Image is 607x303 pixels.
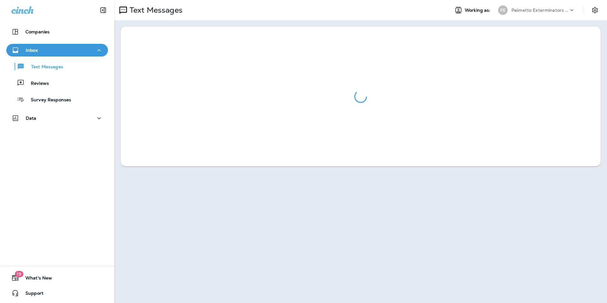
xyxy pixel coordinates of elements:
[589,4,601,16] button: Settings
[127,5,183,15] p: Text Messages
[6,272,108,284] button: 19What's New
[6,44,108,57] button: Inbox
[15,271,23,277] span: 19
[24,97,71,103] p: Survey Responses
[19,291,43,298] span: Support
[24,81,49,87] p: Reviews
[26,48,38,53] p: Inbox
[26,116,37,121] p: Data
[6,60,108,73] button: Text Messages
[498,5,508,15] div: PE
[25,64,63,70] p: Text Messages
[25,29,50,34] p: Companies
[19,275,52,283] span: What's New
[6,112,108,125] button: Data
[6,93,108,106] button: Survey Responses
[465,8,492,13] span: Working as:
[6,76,108,90] button: Reviews
[511,8,569,13] p: Palmetto Exterminators LLC
[6,25,108,38] button: Companies
[94,4,112,17] button: Collapse Sidebar
[6,287,108,300] button: Support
